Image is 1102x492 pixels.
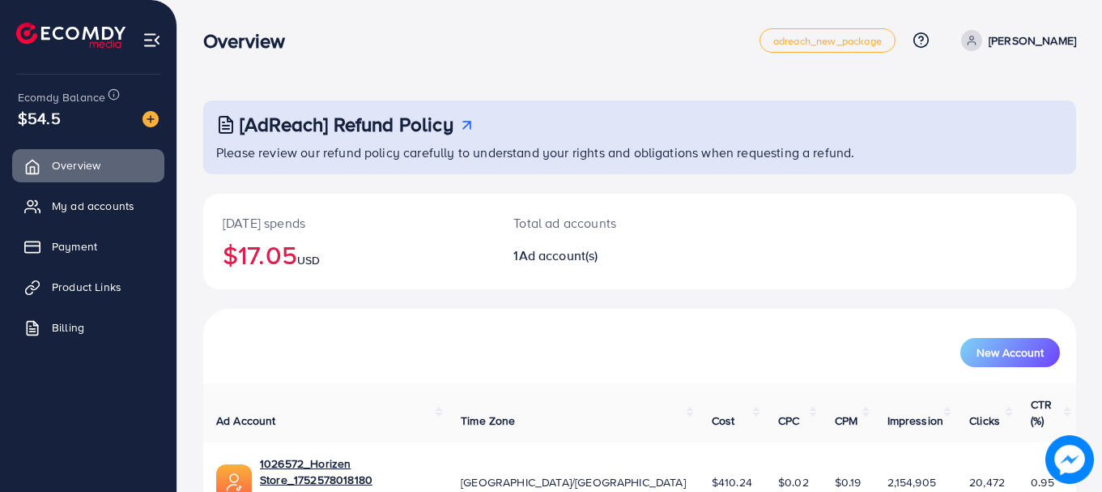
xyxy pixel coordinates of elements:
[778,413,799,429] span: CPC
[989,31,1076,50] p: [PERSON_NAME]
[16,23,126,48] img: logo
[960,338,1060,367] button: New Account
[52,279,121,295] span: Product Links
[143,31,161,49] img: menu
[216,413,276,429] span: Ad Account
[203,29,298,53] h3: Overview
[513,248,693,263] h2: 1
[12,190,164,222] a: My ad accounts
[52,198,134,214] span: My ad accounts
[887,474,936,490] span: 2,154,905
[513,213,693,233] p: Total ad accounts
[18,89,105,105] span: Ecomdy Balance
[887,413,944,429] span: Impression
[12,230,164,263] a: Payment
[297,252,320,268] span: USD
[835,474,862,490] span: $0.19
[969,413,1000,429] span: Clicks
[260,456,435,489] a: 1026572_Horizen Store_1752578018180
[216,143,1066,162] p: Please review our refund policy carefully to understand your rights and obligations when requesti...
[712,474,752,490] span: $410.24
[955,30,1076,51] a: [PERSON_NAME]
[52,319,84,336] span: Billing
[223,213,474,233] p: [DATE] spends
[773,36,882,46] span: adreach_new_package
[52,157,100,173] span: Overview
[12,271,164,303] a: Product Links
[223,239,474,270] h2: $17.05
[969,474,1005,490] span: 20,472
[240,113,453,136] h3: [AdReach] Refund Policy
[519,246,598,264] span: Ad account(s)
[52,238,97,255] span: Payment
[1031,474,1054,490] span: 0.95
[1045,435,1094,484] img: image
[976,347,1044,358] span: New Account
[18,106,61,130] span: $54.5
[759,28,896,53] a: adreach_new_package
[12,149,164,182] a: Overview
[461,474,686,490] span: [GEOGRAPHIC_DATA]/[GEOGRAPHIC_DATA]
[143,111,159,127] img: image
[712,413,735,429] span: Cost
[461,413,515,429] span: Time Zone
[12,311,164,344] a: Billing
[1031,396,1052,429] span: CTR (%)
[778,474,809,490] span: $0.02
[835,413,857,429] span: CPM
